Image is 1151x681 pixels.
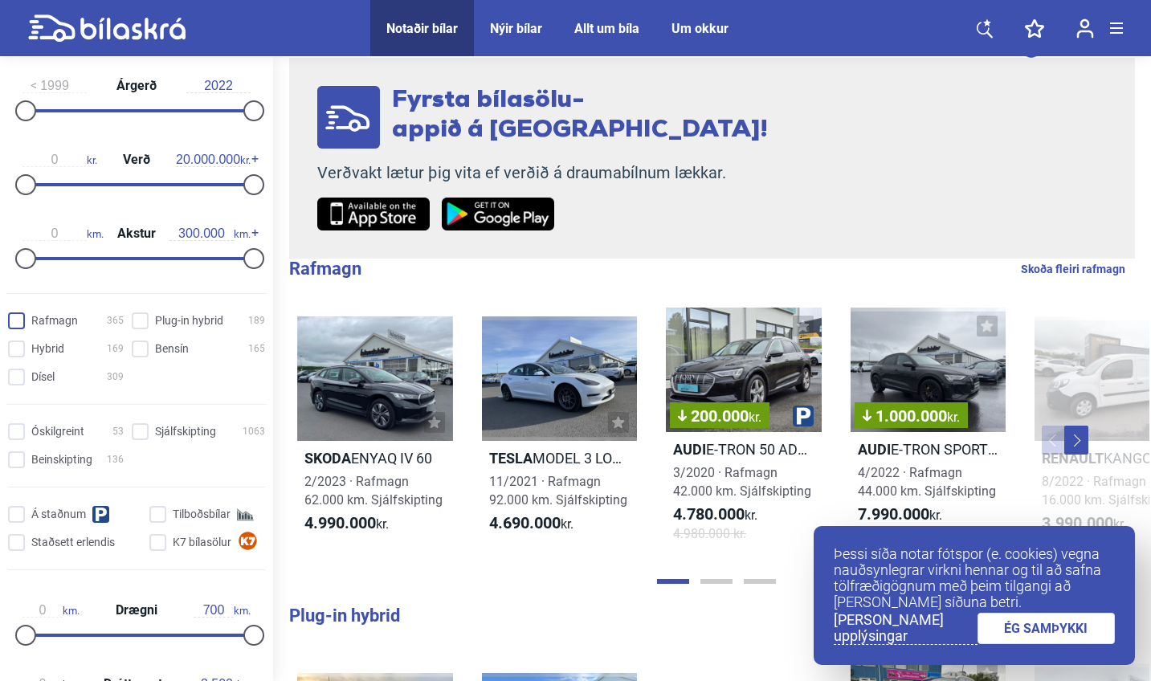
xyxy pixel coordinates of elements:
span: 365 [107,312,124,329]
span: Beinskipting [31,451,92,468]
span: Tilboðsbílar [173,506,231,523]
b: Plug-in hybrid [289,606,400,626]
span: km. [169,226,251,241]
h2: ENYAQ IV 60 [297,449,453,467]
a: 1.000.000kr.AudiE-TRON SPORTBACK 55 S-LINE4/2022 · Rafmagn44.000 km. Sjálfskipting7.990.000kr.8.9... [851,308,1006,557]
b: Audi [673,441,706,458]
span: Dísel [31,369,55,385]
a: ÉG SAMÞYKKI [978,613,1116,644]
span: 2/2023 · Rafmagn 62.000 km. Sjálfskipting [304,474,443,508]
span: kr. [489,514,573,533]
span: Sjálfskipting [155,423,216,440]
span: kr. [22,153,97,167]
b: 4.780.000 [673,504,745,524]
h2: E-TRON 50 ADVANCED M/ LEÐURSÆTUM [666,440,822,459]
button: Page 1 [657,579,689,584]
span: Drægni [112,604,161,617]
span: Verð [119,153,154,166]
span: K7 bílasölur [173,534,231,551]
span: km. [194,603,251,618]
b: Renault [1042,450,1104,467]
span: 1063 [243,423,265,440]
span: Rafmagn [31,312,78,329]
span: km. [22,603,80,618]
span: 11/2021 · Rafmagn 92.000 km. Sjálfskipting [489,474,627,508]
span: 4/2022 · Rafmagn 44.000 km. Sjálfskipting [858,465,996,499]
span: 4.980.000 kr. [673,524,746,543]
span: Fyrsta bílasölu- appið á [GEOGRAPHIC_DATA]! [392,88,768,143]
b: Rafmagn [289,259,361,279]
span: 200.000 [678,408,761,424]
a: Skoða fleiri rafmagn [1021,259,1125,279]
span: 8.990.000 kr. [858,524,931,543]
a: Um okkur [671,21,729,36]
span: 169 [107,340,124,357]
span: kr. [858,505,942,524]
b: Tesla [489,450,533,467]
a: Nýir bílar [490,21,542,36]
span: Akstur [113,227,160,240]
a: Allt um bíla [574,21,639,36]
h2: MODEL 3 LONG RANGE [482,449,638,467]
b: Skoda [304,450,351,467]
p: Verðvakt lætur þig vita ef verðið á draumabílnum lækkar. [317,163,768,183]
button: Page 2 [700,579,733,584]
span: kr. [947,410,960,425]
a: [PERSON_NAME] upplýsingar [834,612,978,645]
a: SkodaENYAQ IV 602/2023 · Rafmagn62.000 km. Sjálfskipting4.990.000kr. [297,308,453,557]
span: 309 [107,369,124,385]
span: Á staðnum [31,506,86,523]
span: Árgerð [112,80,161,92]
span: 3/2020 · Rafmagn 42.000 km. Sjálfskipting [673,465,811,499]
a: 200.000kr.AudiE-TRON 50 ADVANCED M/ LEÐURSÆTUM3/2020 · Rafmagn42.000 km. Sjálfskipting4.780.000kr... [666,308,822,557]
span: Plug-in hybrid [155,312,223,329]
a: TeslaMODEL 3 LONG RANGE11/2021 · Rafmagn92.000 km. Sjálfskipting4.690.000kr. [482,308,638,557]
span: 53 [112,423,124,440]
span: Bensín [155,340,189,357]
span: km. [22,226,104,241]
span: 1.000.000 [863,408,960,424]
img: user-login.svg [1076,18,1094,39]
span: 165 [248,340,265,357]
b: 7.990.000 [858,504,929,524]
span: Staðsett erlendis [31,534,115,551]
span: kr. [176,153,251,167]
p: Þessi síða notar fótspor (e. cookies) vegna nauðsynlegrar virkni hennar og til að safna tölfræðig... [834,546,1115,610]
span: kr. [749,410,761,425]
button: Previous [1042,426,1066,455]
h2: E-TRON SPORTBACK 55 S-LINE [851,440,1006,459]
span: Hybrid [31,340,64,357]
span: Óskilgreint [31,423,84,440]
span: kr. [304,514,389,533]
b: 3.990.000 [1042,513,1113,532]
b: 4.690.000 [489,513,561,532]
button: Page 3 [744,579,776,584]
span: 189 [248,312,265,329]
b: Audi [858,441,891,458]
button: Next [1064,426,1088,455]
span: kr. [673,505,757,524]
span: kr. [1042,514,1126,533]
span: 136 [107,451,124,468]
b: 4.990.000 [304,513,376,532]
a: Notaðir bílar [386,21,458,36]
